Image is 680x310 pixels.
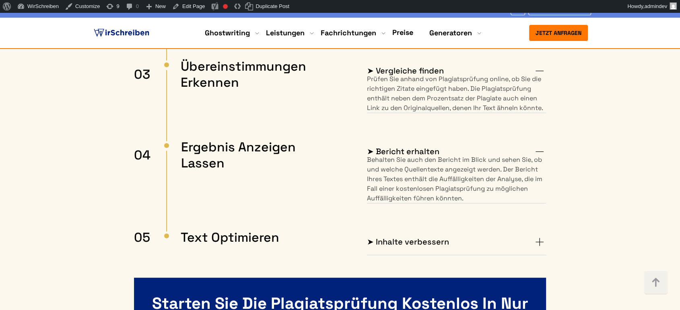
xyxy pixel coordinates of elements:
[92,27,151,39] img: logo ghostwriter-österreich
[529,25,588,41] button: Jetzt anfragen
[134,229,305,245] h3: Text optimieren
[367,155,546,203] p: Behalten Sie auch den Bericht im Blick und sehen Sie, ob und welche Quellentexte angezeigt werden...
[266,28,305,38] a: Leistungen
[223,4,228,9] div: Focus keyphrase not set
[645,3,667,9] span: admindev
[644,271,668,295] img: button top
[367,145,439,158] h4: ➤ Bericht erhalten
[367,236,546,249] summary: ➤ Inhalte verbessern
[205,28,250,38] a: Ghostwriting
[134,58,305,90] h3: Übereinstimmungen erkennen
[367,74,546,113] p: Prüfen Sie anhand von Plagiatsprüfung online, ob Sie die richtigen Zitate eingefügt haben. Die Pl...
[367,65,546,77] summary: ➤ Vergleiche finden
[367,145,546,158] summary: ➤ Bericht erhalten
[392,28,413,37] a: Preise
[367,65,444,77] h4: ➤ Vergleiche finden
[367,236,449,249] h4: ➤ Inhalte verbessern
[429,28,472,38] a: Generatoren
[134,139,305,171] h3: Ergebnis anzeigen lassen
[321,28,376,38] a: Fachrichtungen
